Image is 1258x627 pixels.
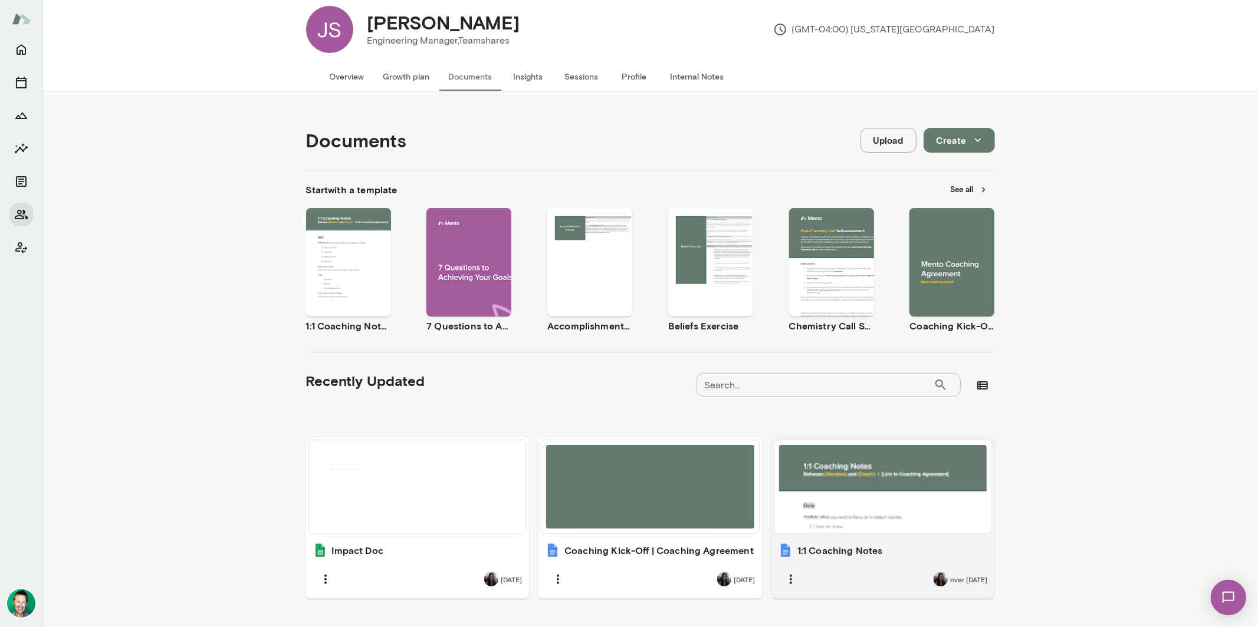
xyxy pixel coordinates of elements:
[950,575,987,584] span: over [DATE]
[779,543,793,557] img: 1:1 Coaching Notes
[502,62,555,91] button: Insights
[546,543,560,557] img: Coaching Kick-Off | Coaching Agreement
[306,129,407,151] h4: Documents
[773,22,995,37] p: (GMT-04:00) [US_STATE][GEOGRAPHIC_DATA]
[313,543,327,557] img: Impact Doc
[7,589,35,618] img: Brian Lawrence
[439,62,502,91] button: Documents
[9,104,33,127] button: Growth Plan
[547,319,632,333] h6: Accomplishment Tracker
[608,62,661,91] button: Profile
[501,575,522,584] span: [DATE]
[306,371,425,390] h5: Recently Updated
[555,62,608,91] button: Sessions
[909,319,994,333] h6: Coaching Kick-Off | Coaching Agreement
[944,180,995,199] button: See all
[484,572,498,586] img: Chiao Dyi
[717,572,731,586] img: Chiao Dyi
[367,11,520,34] h4: [PERSON_NAME]
[9,38,33,61] button: Home
[564,543,754,557] h6: Coaching Kick-Off | Coaching Agreement
[924,128,995,153] button: Create
[320,62,374,91] button: Overview
[306,6,353,53] div: JS
[426,319,511,333] h6: 7 Questions to Achieving Your Goals
[668,319,753,333] h6: Beliefs Exercise
[367,34,520,48] p: Engineering Manager, Teamshares
[9,71,33,94] button: Sessions
[9,236,33,259] button: Client app
[374,62,439,91] button: Growth plan
[860,128,917,153] button: Upload
[306,183,398,197] h6: Start with a template
[332,543,384,557] h6: Impact Doc
[9,170,33,193] button: Documents
[797,543,883,557] h6: 1:1 Coaching Notes
[934,572,948,586] img: Chiao Dyi
[9,203,33,226] button: Members
[306,319,391,333] h6: 1:1 Coaching Notes
[734,575,755,584] span: [DATE]
[789,319,874,333] h6: Chemistry Call Self-Assessment [Coaches only]
[661,62,734,91] button: Internal Notes
[9,137,33,160] button: Insights
[12,8,31,30] img: Mento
